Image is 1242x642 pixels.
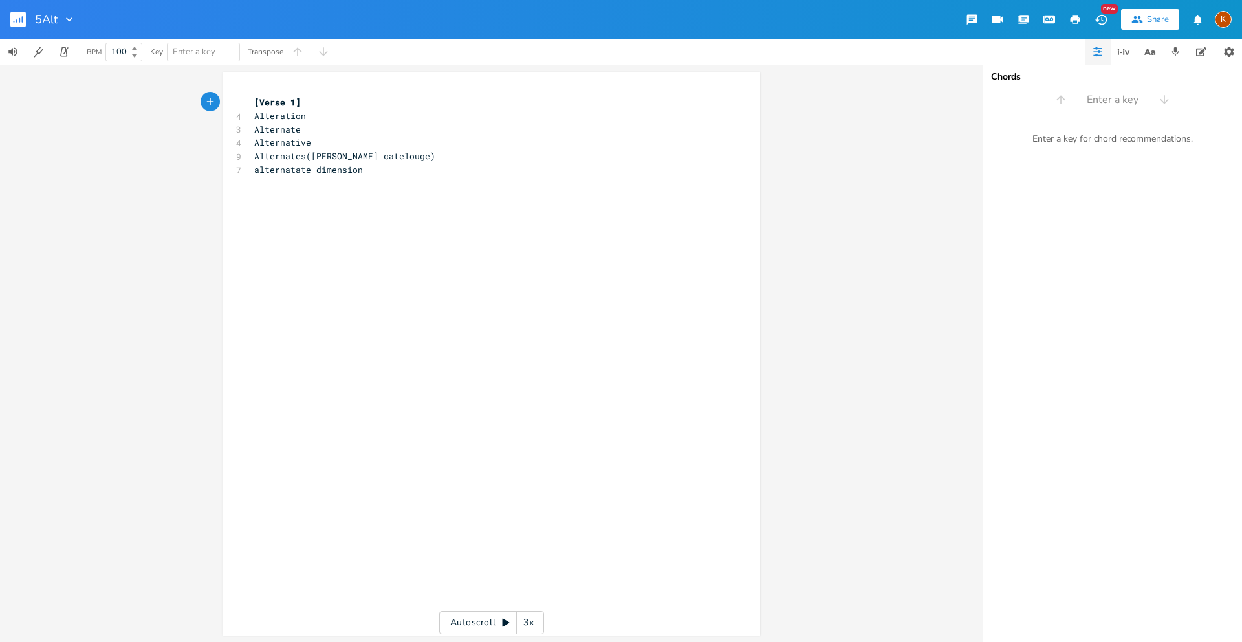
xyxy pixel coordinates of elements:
[254,164,363,175] span: alternatate dimension
[983,126,1242,153] div: Enter a key for chord recommendations.
[87,49,102,56] div: BPM
[1147,14,1169,25] div: Share
[1101,4,1118,14] div: New
[1121,9,1179,30] button: Share
[35,14,58,25] span: 5Alt
[150,48,163,56] div: Key
[1088,8,1114,31] button: New
[991,72,1234,82] div: Chords
[439,611,544,634] div: Autoscroll
[1087,93,1138,107] span: Enter a key
[248,48,283,56] div: Transpose
[517,611,540,634] div: 3x
[254,124,301,135] span: Alternate
[254,137,311,148] span: Alternative
[173,46,215,58] span: Enter a key
[254,150,435,162] span: Alternates([PERSON_NAME] catelouge)
[254,96,301,108] span: [Verse 1]
[1215,5,1232,34] button: K
[1215,11,1232,28] div: Kat
[254,110,306,122] span: Alteration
